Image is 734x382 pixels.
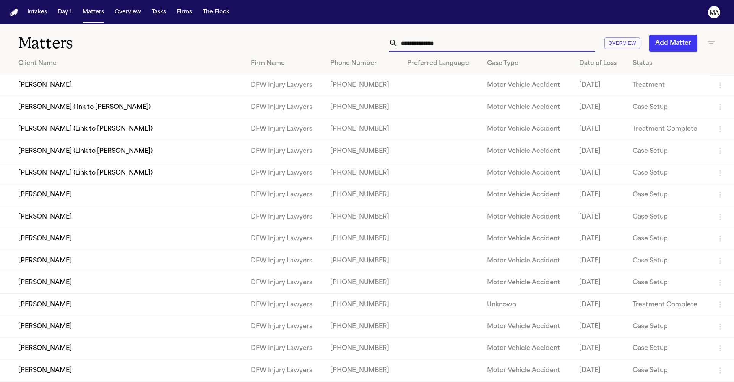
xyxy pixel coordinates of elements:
[245,250,324,272] td: DFW Injury Lawyers
[627,272,710,293] td: Case Setup
[627,140,710,162] td: Case Setup
[324,250,401,272] td: [PHONE_NUMBER]
[9,9,18,16] a: Home
[481,140,573,162] td: Motor Vehicle Accident
[573,294,627,316] td: [DATE]
[324,74,401,96] td: [PHONE_NUMBER]
[481,74,573,96] td: Motor Vehicle Accident
[627,359,710,381] td: Case Setup
[573,162,627,184] td: [DATE]
[245,206,324,228] td: DFW Injury Lawyers
[324,316,401,337] td: [PHONE_NUMBER]
[627,206,710,228] td: Case Setup
[481,250,573,272] td: Motor Vehicle Accident
[112,5,144,19] button: Overview
[573,74,627,96] td: [DATE]
[245,338,324,359] td: DFW Injury Lawyers
[627,96,710,118] td: Case Setup
[627,338,710,359] td: Case Setup
[324,184,401,206] td: [PHONE_NUMBER]
[481,359,573,381] td: Motor Vehicle Accident
[573,228,627,250] td: [DATE]
[627,184,710,206] td: Case Setup
[245,316,324,337] td: DFW Injury Lawyers
[18,34,221,53] h1: Matters
[573,359,627,381] td: [DATE]
[245,272,324,293] td: DFW Injury Lawyers
[245,162,324,184] td: DFW Injury Lawyers
[324,272,401,293] td: [PHONE_NUMBER]
[604,37,640,49] button: Overview
[627,250,710,272] td: Case Setup
[324,206,401,228] td: [PHONE_NUMBER]
[481,96,573,118] td: Motor Vehicle Accident
[481,294,573,316] td: Unknown
[55,5,75,19] button: Day 1
[18,59,239,68] div: Client Name
[245,294,324,316] td: DFW Injury Lawyers
[245,74,324,96] td: DFW Injury Lawyers
[627,316,710,337] td: Case Setup
[24,5,50,19] button: Intakes
[245,140,324,162] td: DFW Injury Lawyers
[481,338,573,359] td: Motor Vehicle Accident
[573,250,627,272] td: [DATE]
[245,96,324,118] td: DFW Injury Lawyers
[9,9,18,16] img: Finch Logo
[324,140,401,162] td: [PHONE_NUMBER]
[481,162,573,184] td: Motor Vehicle Accident
[324,118,401,140] td: [PHONE_NUMBER]
[573,338,627,359] td: [DATE]
[245,184,324,206] td: DFW Injury Lawyers
[627,294,710,316] td: Treatment Complete
[627,74,710,96] td: Treatment
[245,359,324,381] td: DFW Injury Lawyers
[481,206,573,228] td: Motor Vehicle Accident
[627,162,710,184] td: Case Setup
[573,184,627,206] td: [DATE]
[487,59,567,68] div: Case Type
[174,5,195,19] button: Firms
[324,228,401,250] td: [PHONE_NUMBER]
[481,184,573,206] td: Motor Vehicle Accident
[324,96,401,118] td: [PHONE_NUMBER]
[573,118,627,140] td: [DATE]
[245,228,324,250] td: DFW Injury Lawyers
[627,118,710,140] td: Treatment Complete
[80,5,107,19] button: Matters
[324,359,401,381] td: [PHONE_NUMBER]
[149,5,169,19] button: Tasks
[573,272,627,293] td: [DATE]
[633,59,703,68] div: Status
[251,59,318,68] div: Firm Name
[330,59,395,68] div: Phone Number
[573,140,627,162] td: [DATE]
[649,35,697,52] button: Add Matter
[481,228,573,250] td: Motor Vehicle Accident
[481,316,573,337] td: Motor Vehicle Accident
[324,338,401,359] td: [PHONE_NUMBER]
[627,228,710,250] td: Case Setup
[200,5,232,19] button: The Flock
[573,206,627,228] td: [DATE]
[573,316,627,337] td: [DATE]
[324,294,401,316] td: [PHONE_NUMBER]
[579,59,620,68] div: Date of Loss
[407,59,475,68] div: Preferred Language
[245,118,324,140] td: DFW Injury Lawyers
[481,118,573,140] td: Motor Vehicle Accident
[481,272,573,293] td: Motor Vehicle Accident
[324,162,401,184] td: [PHONE_NUMBER]
[573,96,627,118] td: [DATE]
